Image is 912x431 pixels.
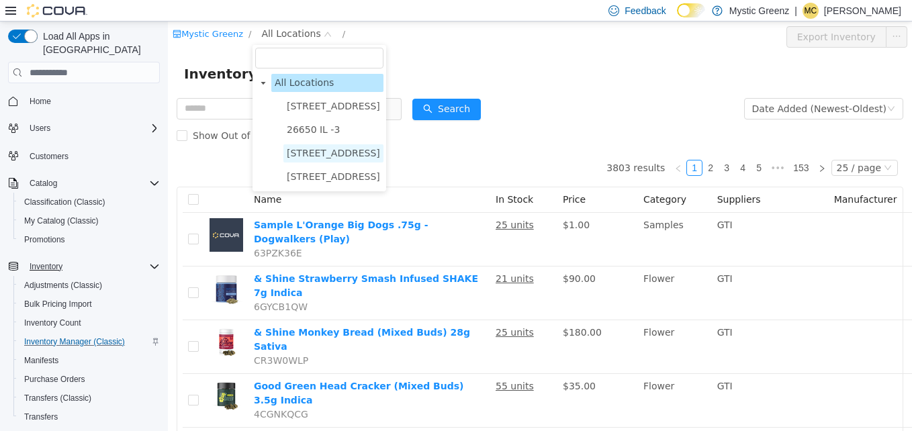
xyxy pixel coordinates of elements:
[19,194,111,210] a: Classification (Classic)
[19,232,160,248] span: Promotions
[13,211,165,230] button: My Catalog (Classic)
[621,139,645,154] a: 153
[13,230,165,249] button: Promotions
[19,213,104,229] a: My Catalog (Classic)
[650,143,658,151] i: icon: right
[19,296,97,312] a: Bulk Pricing Import
[625,4,666,17] span: Feedback
[42,250,75,284] img: & Shine Strawberry Smash Infused SHAKE 7g Indica hero shot
[24,412,58,422] span: Transfers
[92,58,99,65] i: icon: caret-down
[19,232,71,248] a: Promotions
[119,126,212,137] span: [STREET_ADDRESS]
[506,143,514,151] i: icon: left
[103,52,216,70] span: All Locations
[567,139,582,154] a: 4
[19,371,160,387] span: Purchase Orders
[19,315,160,331] span: Inventory Count
[5,8,13,17] i: icon: shop
[519,139,534,154] a: 1
[38,30,160,56] span: Load All Apps in [GEOGRAPHIC_DATA]
[27,4,87,17] img: Cova
[13,370,165,389] button: Purchase Orders
[13,295,165,314] button: Bulk Pricing Import
[567,138,583,154] li: 4
[19,390,97,406] a: Transfers (Classic)
[24,374,85,385] span: Purchase Orders
[119,150,212,160] span: [STREET_ADDRESS]
[19,277,107,293] a: Adjustments (Classic)
[24,234,65,245] span: Promotions
[30,178,57,189] span: Catalog
[81,7,83,17] span: /
[87,26,216,47] input: filter select
[729,3,789,19] p: Mystic Greenz
[646,138,662,154] li: Next Page
[619,5,719,26] button: Export Inventory
[24,147,160,164] span: Customers
[549,198,565,209] span: GTI
[19,409,63,425] a: Transfers
[19,109,117,119] span: Show Out of Stock
[116,123,216,141] span: 360 S Green Mount Rd.
[549,173,593,183] span: Suppliers
[599,138,621,154] li: Next 5 Pages
[244,77,313,99] button: icon: searchSearch
[24,93,160,109] span: Home
[16,42,169,63] span: Inventory Manager
[470,245,544,299] td: Flower
[24,258,160,275] span: Inventory
[395,305,434,316] span: $180.00
[439,138,497,154] li: 3803 results
[599,138,621,154] span: •••
[30,151,69,162] span: Customers
[328,252,366,262] u: 21 units
[535,138,551,154] li: 2
[30,123,50,134] span: Users
[19,315,87,331] a: Inventory Count
[13,332,165,351] button: Inventory Manager (Classic)
[30,261,62,272] span: Inventory
[175,7,177,17] span: /
[794,3,797,19] p: |
[719,83,727,93] i: icon: down
[30,96,51,107] span: Home
[3,91,165,111] button: Home
[716,142,724,152] i: icon: down
[13,389,165,408] button: Transfers (Classic)
[549,305,565,316] span: GTI
[119,103,172,113] span: 26650 IL -3
[24,336,125,347] span: Inventory Manager (Classic)
[86,252,310,277] a: & Shine Strawberry Smash Infused SHAKE 7g Indica
[803,3,819,19] div: Melista Claytor
[19,390,160,406] span: Transfers (Classic)
[669,139,713,154] div: 25 / page
[19,352,64,369] a: Manifests
[86,173,113,183] span: Name
[93,5,152,19] span: All Locations
[3,174,165,193] button: Catalog
[107,56,166,66] span: All Locations
[470,191,544,245] td: Samples
[24,197,105,207] span: Classification (Classic)
[583,138,599,154] li: 5
[518,138,535,154] li: 1
[19,194,160,210] span: Classification (Classic)
[328,198,366,209] u: 25 units
[328,173,365,183] span: In Stock
[19,277,160,293] span: Adjustments (Classic)
[86,305,302,330] a: & Shine Monkey Bread (Mixed Buds) 28g Sativa
[24,120,56,136] button: Users
[116,146,216,164] span: 5045 Indus Drive
[718,5,739,26] button: icon: ellipsis
[86,334,140,344] span: CR3W0WLP
[551,138,567,154] li: 3
[13,193,165,211] button: Classification (Classic)
[535,139,550,154] a: 2
[86,280,140,291] span: 6GYCB1QW
[156,9,164,17] i: icon: close-circle
[621,138,645,154] li: 153
[549,359,565,370] span: GTI
[13,408,165,426] button: Transfers
[19,371,91,387] a: Purchase Orders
